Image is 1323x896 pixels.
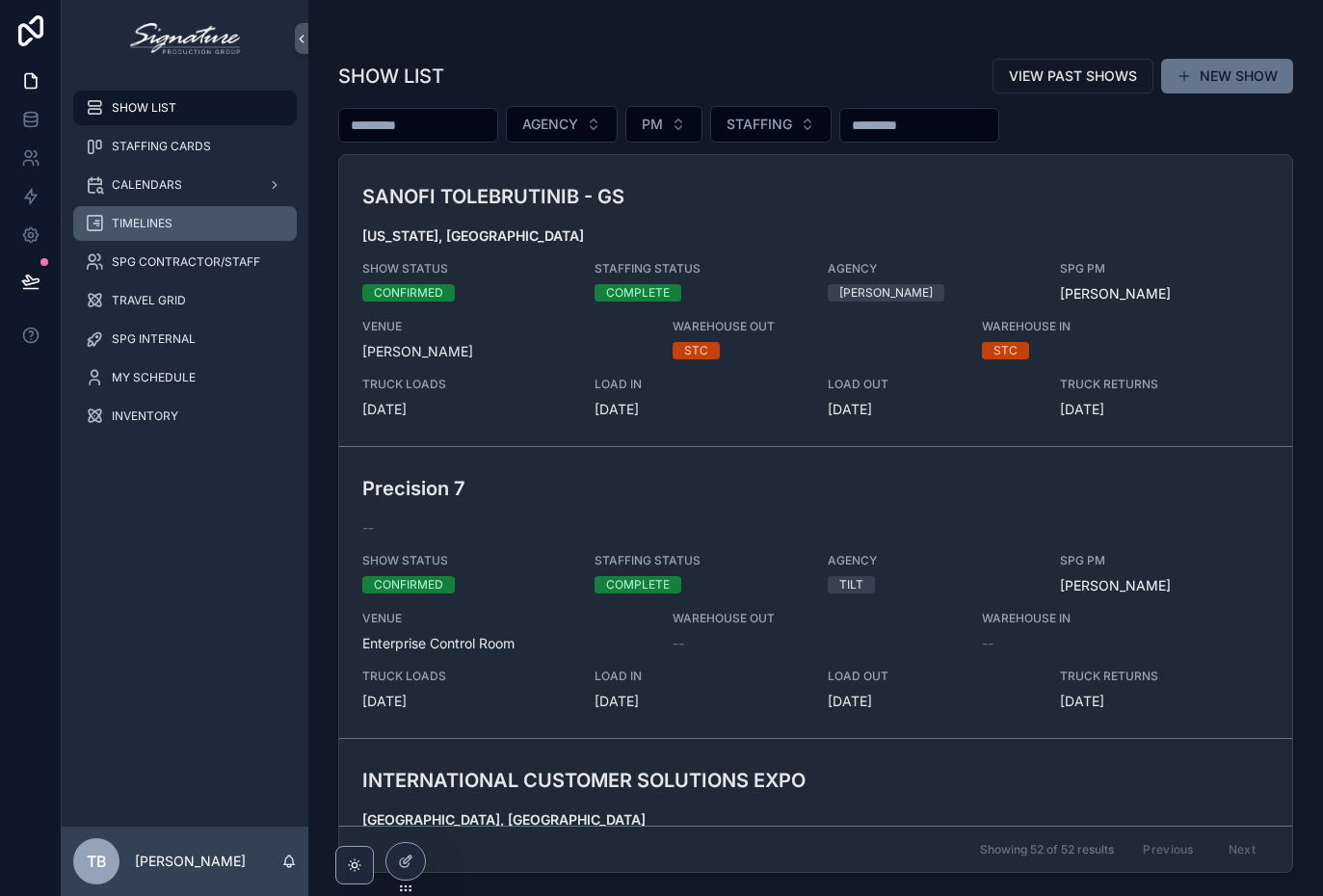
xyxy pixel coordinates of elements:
[112,254,260,270] span: SPG CONTRACTOR/STAFF
[673,319,960,334] span: WAREHOUSE OUT
[1060,576,1171,595] a: [PERSON_NAME]
[362,518,374,538] span: --
[362,400,571,419] span: [DATE]
[642,115,663,134] span: PM
[606,576,670,593] div: COMPLETE
[73,129,297,164] a: STAFFING CARDS
[992,59,1153,93] button: VIEW PAST SHOWS
[828,692,1037,711] span: [DATE]
[982,611,1191,626] span: WAREHOUSE IN
[684,342,708,359] div: STC
[362,553,571,568] span: SHOW STATUS
[112,216,172,231] span: TIMELINES
[73,245,297,279] a: SPG CONTRACTOR/STAFF
[828,553,1037,568] span: AGENCY
[982,634,993,653] span: --
[112,370,196,385] span: MY SCHEDULE
[595,261,804,277] span: STAFFING STATUS
[374,284,443,302] div: CONFIRMED
[73,206,297,241] a: TIMELINES
[130,23,239,54] img: App logo
[362,766,959,795] h3: INTERNATIONAL CUSTOMER SOLUTIONS EXPO
[339,155,1292,446] a: SANOFI TOLEBRUTINIB - GS[US_STATE], [GEOGRAPHIC_DATA]SHOW STATUSCONFIRMEDSTAFFING STATUSCOMPLETEA...
[595,669,804,684] span: LOAD IN
[625,106,702,143] button: Select Button
[362,377,571,392] span: TRUCK LOADS
[1161,59,1293,93] button: NEW SHOW
[87,850,107,873] span: TB
[112,408,178,424] span: INVENTORY
[73,283,297,318] a: TRAVEL GRID
[1009,66,1137,86] span: VIEW PAST SHOWS
[828,377,1037,392] span: LOAD OUT
[522,115,578,134] span: AGENCY
[73,360,297,395] a: MY SCHEDULE
[828,669,1037,684] span: LOAD OUT
[982,319,1191,334] span: WAREHOUSE IN
[362,261,571,277] span: SHOW STATUS
[374,576,443,593] div: CONFIRMED
[73,399,297,434] a: INVENTORY
[362,669,571,684] span: TRUCK LOADS
[112,139,211,154] span: STAFFING CARDS
[673,634,684,653] span: --
[73,91,297,125] a: SHOW LIST
[595,692,804,711] span: [DATE]
[112,100,176,116] span: SHOW LIST
[362,227,584,244] strong: [US_STATE], [GEOGRAPHIC_DATA]
[362,342,649,361] span: [PERSON_NAME]
[362,474,959,503] h3: Precision 7
[980,842,1114,857] span: Showing 52 of 52 results
[1060,669,1269,684] span: TRUCK RETURNS
[1060,377,1269,392] span: TRUCK RETURNS
[828,261,1037,277] span: AGENCY
[362,182,959,211] h3: SANOFI TOLEBRUTINIB - GS
[1060,261,1269,277] span: SPG PM
[710,106,832,143] button: Select Button
[673,611,960,626] span: WAREHOUSE OUT
[112,331,196,347] span: SPG INTERNAL
[1060,692,1269,711] span: [DATE]
[595,400,804,419] span: [DATE]
[362,611,649,626] span: VENUE
[1060,284,1171,303] a: [PERSON_NAME]
[339,446,1292,738] a: Precision 7--SHOW STATUSCONFIRMEDSTAFFING STATUSCOMPLETEAGENCYTILTSPG PM[PERSON_NAME]VENUEEnterpr...
[135,852,246,871] p: [PERSON_NAME]
[73,322,297,356] a: SPG INTERNAL
[595,553,804,568] span: STAFFING STATUS
[993,342,1018,359] div: STC
[1060,553,1269,568] span: SPG PM
[828,400,1037,419] span: [DATE]
[595,377,804,392] span: LOAD IN
[362,692,571,711] span: [DATE]
[362,319,649,334] span: VENUE
[839,576,863,593] div: TILT
[506,106,618,143] button: Select Button
[606,284,670,302] div: COMPLETE
[362,811,646,828] strong: [GEOGRAPHIC_DATA], [GEOGRAPHIC_DATA]
[112,177,182,193] span: CALENDARS
[62,77,308,459] div: scrollable content
[73,168,297,202] a: CALENDARS
[1060,400,1269,419] span: [DATE]
[362,634,649,653] span: Enterprise Control Room
[112,293,186,308] span: TRAVEL GRID
[727,115,792,134] span: STAFFING
[839,284,933,302] div: [PERSON_NAME]
[338,63,444,90] h1: SHOW LIST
